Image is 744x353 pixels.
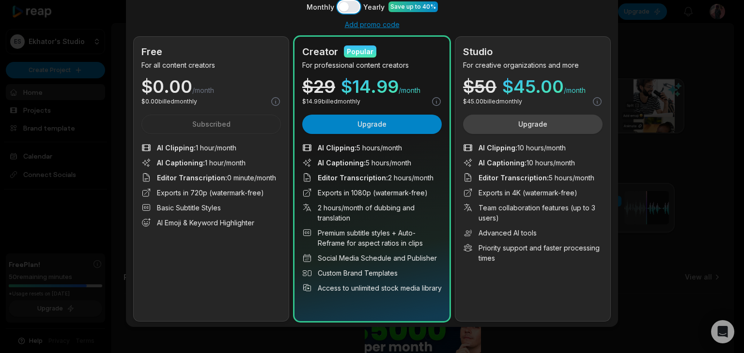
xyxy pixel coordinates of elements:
[157,158,246,168] span: 1 hour/month
[318,174,388,182] span: Editor Transcription :
[157,143,236,153] span: 1 hour/month
[463,188,603,198] li: Exports in 4K (watermark-free)
[479,144,517,152] span: AI Clipping :
[302,253,442,263] li: Social Media Schedule and Publisher
[463,78,496,95] div: $ 50
[347,46,373,57] div: Popular
[157,159,205,167] span: AI Captioning :
[302,268,442,278] li: Custom Brand Templates
[141,44,162,59] h2: Free
[564,86,586,95] span: /month
[141,188,281,198] li: Exports in 720p (watermark-free)
[479,174,549,182] span: Editor Transcription :
[157,144,196,152] span: AI Clipping :
[479,158,575,168] span: 10 hours/month
[711,320,734,343] div: Open Intercom Messenger
[318,159,366,167] span: AI Captioning :
[463,44,493,59] h2: Studio
[302,203,442,223] li: 2 hours/month of dubbing and translation
[463,60,603,70] p: For creative organizations and more
[157,173,276,183] span: 0 minute/month
[479,143,566,153] span: 10 hours/month
[192,86,214,95] span: /month
[502,78,564,95] span: $ 45.00
[302,188,442,198] li: Exports in 1080p (watermark-free)
[399,86,420,95] span: /month
[302,44,338,59] h2: Creator
[318,158,411,168] span: 5 hours/month
[318,144,356,152] span: AI Clipping :
[157,174,227,182] span: Editor Transcription :
[307,2,334,12] span: Monthly
[463,228,603,238] li: Advanced AI tools
[318,173,434,183] span: 2 hours/month
[141,60,281,70] p: For all content creators
[134,20,610,29] div: Add promo code
[141,218,281,228] li: AI Emoji & Keyword Highlighter
[479,159,527,167] span: AI Captioning :
[341,78,399,95] span: $ 14.99
[463,243,603,263] li: Priority support and faster processing times
[302,115,442,134] button: Upgrade
[463,97,522,106] p: $ 45.00 billed monthly
[302,283,442,293] li: Access to unlimited stock media library
[141,97,197,106] p: $ 0.00 billed monthly
[302,228,442,248] li: Premium subtitle styles + Auto-Reframe for aspect ratios in clips
[463,203,603,223] li: Team collaboration features (up to 3 users)
[302,97,360,106] p: $ 14.99 billed monthly
[390,2,436,11] div: Save up to 40%
[363,2,385,12] span: Yearly
[302,78,335,95] div: $ 29
[141,203,281,213] li: Basic Subtitle Styles
[463,115,603,134] button: Upgrade
[318,143,402,153] span: 5 hours/month
[141,78,192,95] span: $ 0.00
[479,173,594,183] span: 5 hours/month
[302,60,442,70] p: For professional content creators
